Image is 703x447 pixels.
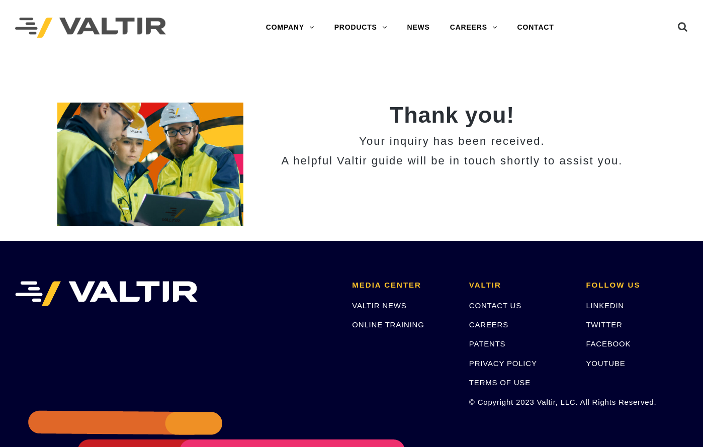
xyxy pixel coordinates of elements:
[469,378,531,387] a: TERMS OF USE
[469,339,506,348] a: PATENTS
[586,301,624,310] a: LINKEDIN
[352,281,454,290] h2: MEDIA CENTER
[469,359,537,368] a: PRIVACY POLICY
[352,320,424,329] a: ONLINE TRAINING
[15,18,166,38] img: Valtir
[586,359,625,368] a: YOUTUBE
[352,301,406,310] a: VALTIR NEWS
[469,320,508,329] a: CAREERS
[15,281,198,306] img: VALTIR
[469,396,571,408] p: © Copyright 2023 Valtir, LLC. All Rights Reserved.
[507,18,564,38] a: CONTACT
[397,18,440,38] a: NEWS
[586,320,622,329] a: TWITTER
[258,155,646,167] h3: A helpful Valtir guide will be in touch shortly to assist you.
[324,18,397,38] a: PRODUCTS
[586,339,631,348] a: FACEBOOK
[256,18,324,38] a: COMPANY
[440,18,507,38] a: CAREERS
[258,135,646,147] h3: Your inquiry has been received.
[586,281,688,290] h2: FOLLOW US
[469,301,521,310] a: CONTACT US
[57,103,243,226] img: 2 Home_Team
[390,102,514,128] strong: Thank you!
[469,281,571,290] h2: VALTIR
